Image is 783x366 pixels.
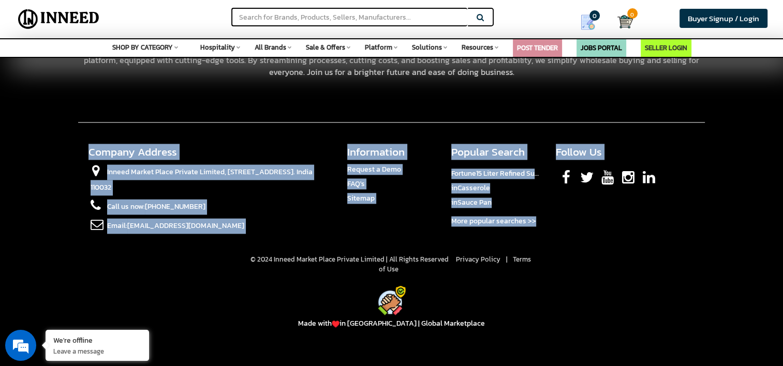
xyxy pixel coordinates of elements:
span: Platform [365,42,392,52]
li: in [451,183,540,197]
img: Cart [617,14,633,29]
span: All Brands [255,42,286,52]
div: We're an artificial intelligence digital hub for B2B and wholesale buying. Our goal is to support... [78,43,704,79]
a: JOBS PORTAL [581,43,622,53]
img: Inneed.Market [14,6,104,32]
span: Solutions [412,42,442,52]
a: Fortune15 Liter Refined Sunflower Oil [451,168,568,179]
img: inneed-footer-icon.png [376,285,407,316]
h4: Company Address [88,146,331,158]
h4: Popular Search [451,146,540,158]
a: Cart 0 [617,10,625,33]
span: 0 [589,10,600,21]
a: POST TENDER [517,43,558,53]
textarea: Type your message and click 'Submit' [5,251,197,287]
span: Buyer Signup / Login [688,12,759,24]
div: Minimize live chat window [170,5,195,30]
a: my Quotes 0 [566,10,617,34]
em: Submit [152,287,188,301]
span: 0 [627,8,638,19]
span: in [GEOGRAPHIC_DATA] | Global Marketplace [332,318,485,329]
li: Email: [88,218,331,237]
a: Terms of Use [379,254,531,274]
a: [EMAIL_ADDRESS][DOMAIN_NAME] [127,220,244,231]
a: [PHONE_NUMBER] [145,201,205,212]
span: Inneed Market Place Private Limited, [STREET_ADDRESS]. India 110032 [91,166,313,193]
input: Search for Brands, Products, Sellers, Manufacturers... [231,8,467,26]
span: Casserole [457,182,490,193]
span: We are offline. Please leave us a message. [22,114,181,219]
h4: Information [347,146,436,158]
span: Sauce Pan [457,197,492,208]
div: Leave a message [54,58,174,71]
p: Leave a message [53,346,141,356]
img: logo_Zg8I0qSkbAqR2WFHt3p6CTuqpyXMFPubPcD2OT02zFN43Cy9FUNNG3NEPhM_Q1qe_.png [18,62,43,68]
a: SELLER LOGIN [645,43,687,53]
img: salesiqlogo_leal7QplfZFryJ6FIlVepeu7OftD7mt8q6exU6-34PB8prfIgodN67KcxXM9Y7JQ_.png [71,240,79,246]
span: | [379,254,531,274]
a: Privacy Policy [456,254,500,264]
span: SHOP BY CATEGORY [112,42,173,52]
h4: Follow Us [556,146,697,158]
img: Love [332,320,339,328]
span: © 2024 Inneed Market Place Private Limited | All Rights Reserved [250,255,449,265]
em: Driven by SalesIQ [81,239,131,247]
p: Made with [78,316,704,329]
a: Call us now: [107,201,145,212]
a: Buyer Signup / Login [679,9,767,28]
a: More popular searches >> [451,216,536,226]
div: We're offline [53,335,141,345]
a: Sitemap [347,193,375,204]
a: FAQ's [347,178,365,189]
li: in [451,197,540,212]
span: Sale & Offers [306,42,345,52]
img: Show My Quotes [580,14,596,30]
span: Hospitality [200,42,235,52]
span: Resources [462,42,493,52]
a: Request a Demo [347,164,401,175]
